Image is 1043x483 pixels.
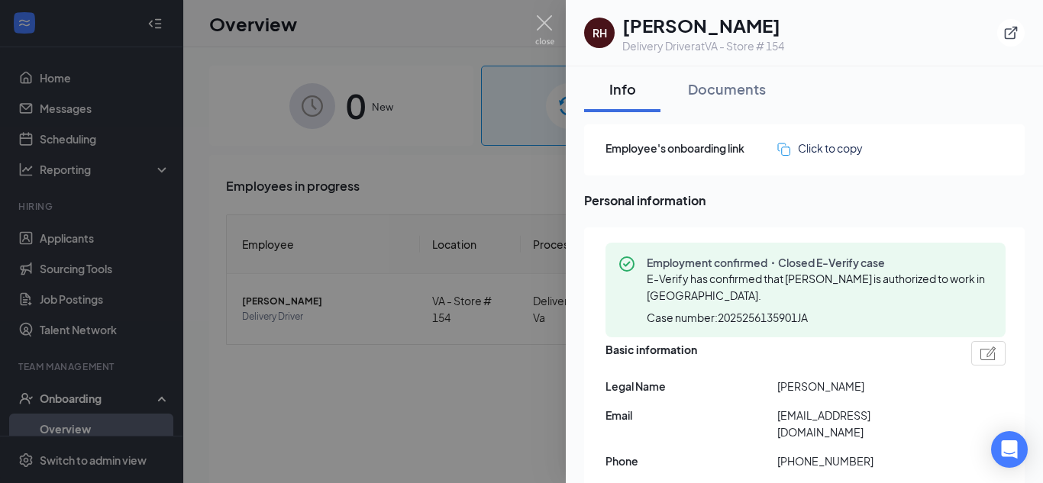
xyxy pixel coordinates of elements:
button: Click to copy [777,140,863,156]
span: Email [605,407,777,423]
span: Case number: 2025256135901JA [647,310,808,325]
span: Basic information [605,341,697,365]
span: Legal Name [605,378,777,394]
div: Documents [688,79,766,98]
span: Employment confirmed・Closed E-Verify case [647,255,993,270]
span: Personal information [584,191,1025,210]
span: E-Verify has confirmed that [PERSON_NAME] is authorized to work in [GEOGRAPHIC_DATA]. [647,272,985,302]
button: ExternalLink [997,19,1025,47]
span: Phone [605,452,777,469]
div: Info [599,79,645,98]
div: Open Intercom Messenger [991,431,1028,468]
span: [PHONE_NUMBER] [777,452,949,469]
svg: ExternalLink [1003,25,1019,40]
span: [EMAIL_ADDRESS][DOMAIN_NAME] [777,407,949,440]
div: RH [593,25,607,40]
span: [PERSON_NAME] [777,378,949,394]
svg: CheckmarkCircle [618,255,636,273]
div: Delivery Driver at VA - Store # 154 [622,38,784,53]
span: Employee's onboarding link [605,140,777,156]
img: click-to-copy.71757273a98fde459dfc.svg [777,143,790,156]
h1: [PERSON_NAME] [622,12,784,38]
